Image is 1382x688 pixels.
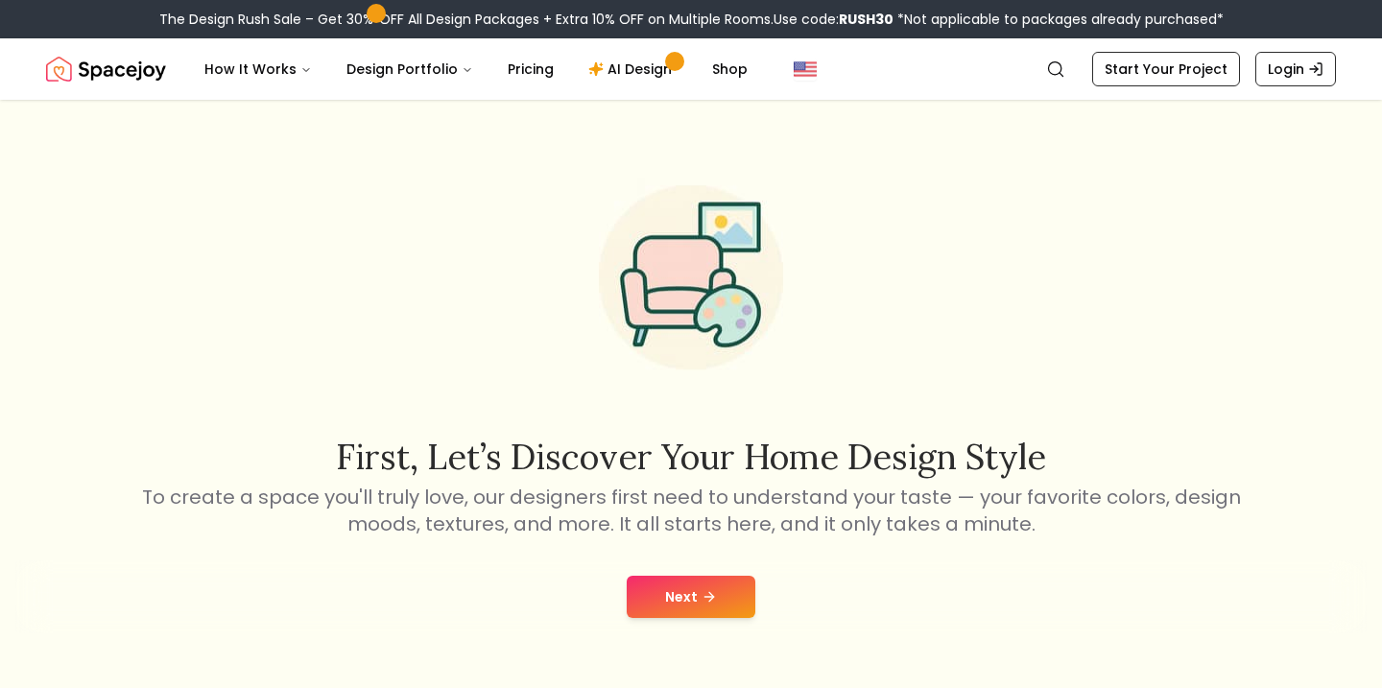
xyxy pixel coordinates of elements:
[1092,52,1240,86] a: Start Your Project
[46,50,166,88] a: Spacejoy
[794,58,817,81] img: United States
[839,10,894,29] b: RUSH30
[331,50,488,88] button: Design Portfolio
[46,38,1336,100] nav: Global
[627,576,755,618] button: Next
[189,50,763,88] nav: Main
[138,484,1244,537] p: To create a space you'll truly love, our designers first need to understand your taste — your fav...
[568,154,814,400] img: Start Style Quiz Illustration
[697,50,763,88] a: Shop
[46,50,166,88] img: Spacejoy Logo
[573,50,693,88] a: AI Design
[774,10,894,29] span: Use code:
[189,50,327,88] button: How It Works
[159,10,1224,29] div: The Design Rush Sale – Get 30% OFF All Design Packages + Extra 10% OFF on Multiple Rooms.
[894,10,1224,29] span: *Not applicable to packages already purchased*
[492,50,569,88] a: Pricing
[1255,52,1336,86] a: Login
[138,438,1244,476] h2: First, let’s discover your home design style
